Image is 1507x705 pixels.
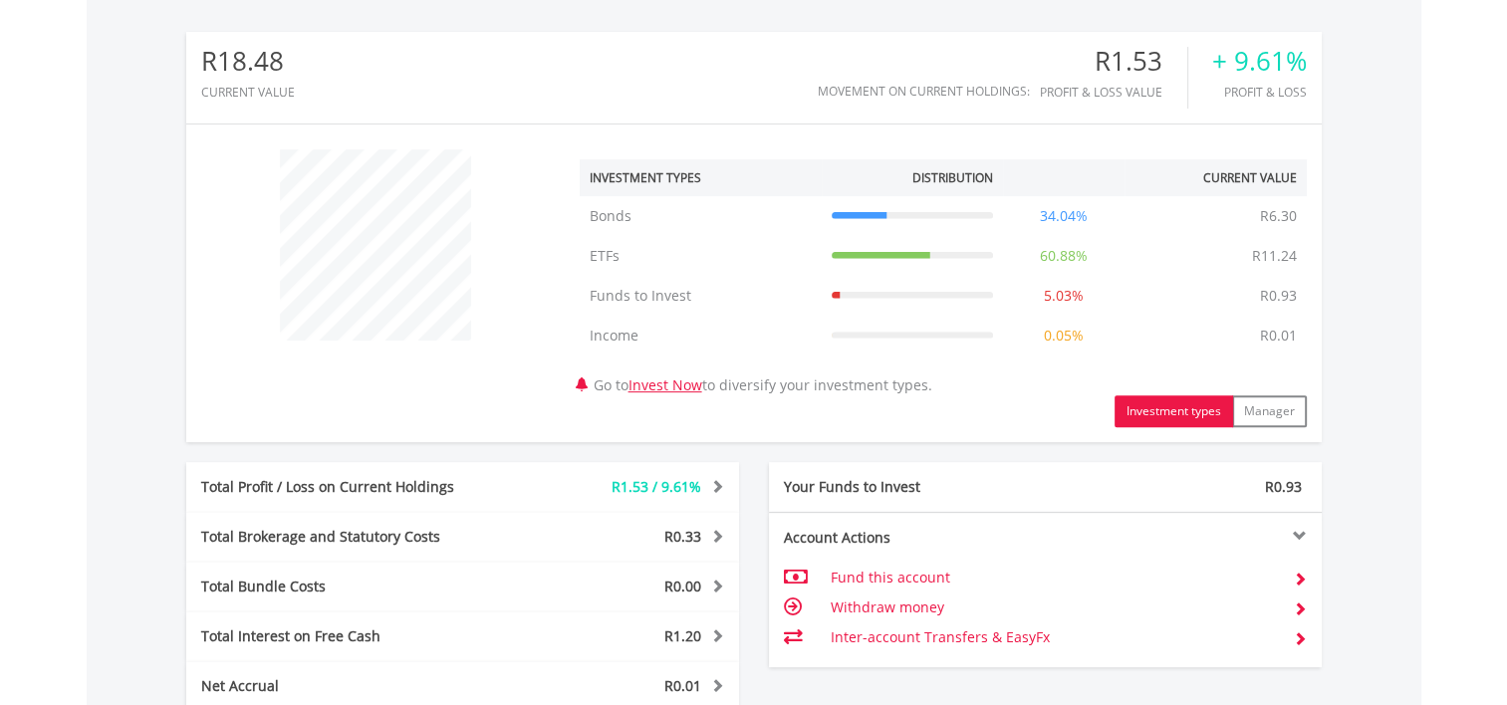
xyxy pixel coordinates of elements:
[565,139,1322,427] div: Go to to diversify your investment types.
[580,316,822,355] td: Income
[1250,316,1307,355] td: R0.01
[186,477,509,497] div: Total Profit / Loss on Current Holdings
[1250,196,1307,236] td: R6.30
[580,236,822,276] td: ETFs
[580,159,822,196] th: Investment Types
[912,169,993,186] div: Distribution
[830,622,1277,652] td: Inter-account Transfers & EasyFx
[664,626,701,645] span: R1.20
[1003,236,1125,276] td: 60.88%
[1003,316,1125,355] td: 0.05%
[830,563,1277,592] td: Fund this account
[186,577,509,596] div: Total Bundle Costs
[664,676,701,695] span: R0.01
[1212,86,1307,99] div: Profit & Loss
[186,676,509,696] div: Net Accrual
[201,86,295,99] div: CURRENT VALUE
[769,477,1046,497] div: Your Funds to Invest
[1003,276,1125,316] td: 5.03%
[612,477,701,496] span: R1.53 / 9.61%
[1040,47,1187,76] div: R1.53
[1125,159,1307,196] th: Current Value
[580,276,822,316] td: Funds to Invest
[580,196,822,236] td: Bonds
[1250,276,1307,316] td: R0.93
[769,528,1046,548] div: Account Actions
[186,527,509,547] div: Total Brokerage and Statutory Costs
[201,47,295,76] div: R18.48
[1040,86,1187,99] div: Profit & Loss Value
[664,527,701,546] span: R0.33
[628,375,702,394] a: Invest Now
[664,577,701,595] span: R0.00
[1003,196,1125,236] td: 34.04%
[1232,395,1307,427] button: Manager
[186,626,509,646] div: Total Interest on Free Cash
[818,85,1030,98] div: Movement on Current Holdings:
[1212,47,1307,76] div: + 9.61%
[1265,477,1302,496] span: R0.93
[830,592,1277,622] td: Withdraw money
[1242,236,1307,276] td: R11.24
[1115,395,1233,427] button: Investment types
